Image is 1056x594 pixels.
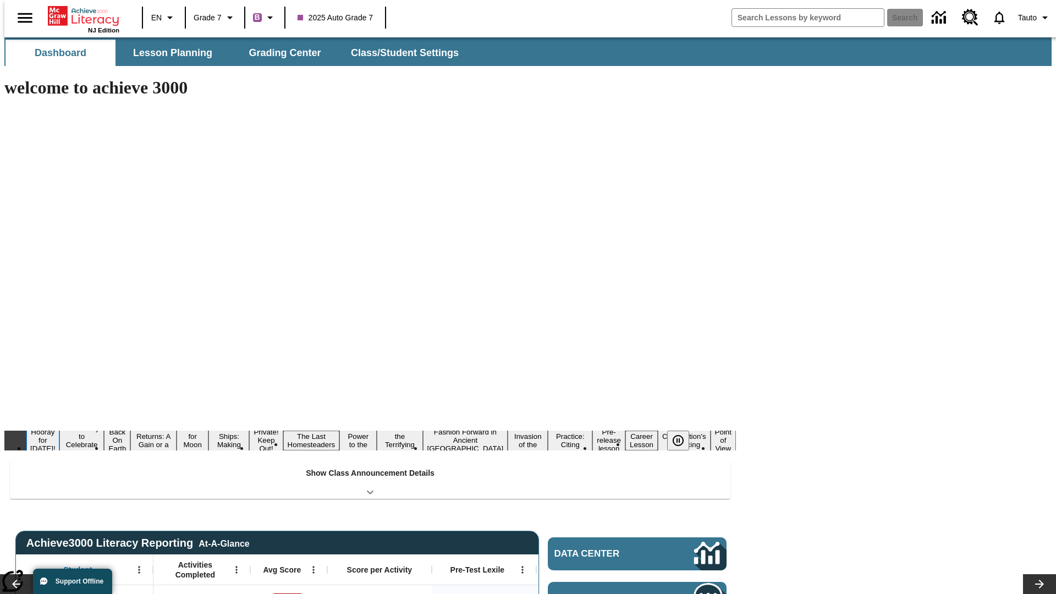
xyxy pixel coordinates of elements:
[1018,12,1037,24] span: Tauto
[255,10,260,24] span: B
[508,422,548,459] button: Slide 12 The Invasion of the Free CD
[130,422,177,459] button: Slide 4 Free Returns: A Gain or a Drain?
[423,426,508,454] button: Slide 11 Fashion Forward in Ancient Rome
[339,422,377,459] button: Slide 9 Solar Power to the People
[732,9,884,26] input: search field
[249,47,321,59] span: Grading Center
[228,562,245,578] button: Open Menu
[514,562,531,578] button: Open Menu
[4,9,161,19] body: Maximum 600 characters Press Escape to exit toolbar Press Alt + F10 to reach toolbar
[985,3,1014,32] a: Notifications
[298,12,373,24] span: 2025 Auto Grade 7
[88,27,119,34] span: NJ Edition
[4,40,469,66] div: SubNavbar
[5,40,116,66] button: Dashboard
[306,468,435,479] p: Show Class Announcement Details
[548,422,592,459] button: Slide 13 Mixed Practice: Citing Evidence
[1014,8,1056,28] button: Profile/Settings
[10,461,730,499] div: Show Class Announcement Details
[925,3,955,33] a: Data Center
[377,422,422,459] button: Slide 10 Attack of the Terrifying Tomatoes
[658,422,711,459] button: Slide 16 The Constitution's Balancing Act
[625,431,658,450] button: Slide 15 Career Lesson
[56,577,103,585] span: Support Offline
[711,426,736,454] button: Slide 17 Point of View
[1023,574,1056,594] button: Lesson carousel, Next
[667,431,700,450] div: Pause
[342,40,468,66] button: Class/Student Settings
[26,537,250,549] span: Achieve3000 Literacy Reporting
[548,537,727,570] a: Data Center
[667,431,689,450] button: Pause
[194,12,222,24] span: Grade 7
[9,2,41,34] button: Open side menu
[48,5,119,27] a: Home
[63,565,92,575] span: Student
[351,47,459,59] span: Class/Student Settings
[554,548,657,559] span: Data Center
[283,431,340,450] button: Slide 8 The Last Homesteaders
[4,78,736,98] h1: welcome to achieve 3000
[199,537,249,549] div: At-A-Glance
[35,47,86,59] span: Dashboard
[347,565,413,575] span: Score per Activity
[26,427,59,454] button: Slide 1 Hooray for Constitution Day!
[450,565,505,575] span: Pre-Test Lexile
[249,8,281,28] button: Boost Class color is purple. Change class color
[159,560,232,580] span: Activities Completed
[151,12,162,24] span: EN
[146,8,182,28] button: Language: EN, Select a language
[177,422,208,459] button: Slide 5 Time for Moon Rules?
[305,562,322,578] button: Open Menu
[118,40,228,66] button: Lesson Planning
[208,422,249,459] button: Slide 6 Cruise Ships: Making Waves
[33,569,112,594] button: Support Offline
[4,37,1052,66] div: SubNavbar
[48,4,119,34] div: Home
[263,565,301,575] span: Avg Score
[230,40,340,66] button: Grading Center
[104,426,130,454] button: Slide 3 Back On Earth
[955,3,985,32] a: Resource Center, Will open in new tab
[189,8,241,28] button: Grade: Grade 7, Select a grade
[592,426,625,454] button: Slide 14 Pre-release lesson
[59,422,105,459] button: Slide 2 Get Ready to Celebrate Juneteenth!
[133,47,212,59] span: Lesson Planning
[249,426,283,454] button: Slide 7 Private! Keep Out!
[131,562,147,578] button: Open Menu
